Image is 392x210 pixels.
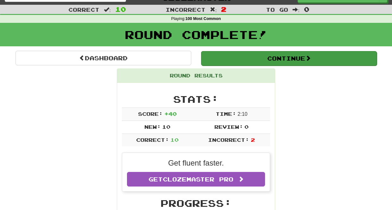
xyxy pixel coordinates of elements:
[293,7,300,12] span: :
[136,137,169,143] span: Correct:
[266,6,288,13] span: To go
[216,111,236,117] span: Time:
[16,51,191,65] a: Dashboard
[201,51,377,66] button: Continue
[166,6,205,13] span: Incorrect
[170,137,179,143] span: 10
[304,5,309,13] span: 0
[127,172,265,187] a: GetClozemaster Pro
[115,5,126,13] span: 10
[104,7,111,12] span: :
[208,137,249,143] span: Incorrect:
[144,124,161,130] span: New:
[127,158,265,168] p: Get fluent faster.
[210,7,217,12] span: :
[185,16,221,21] strong: 100 Most Common
[2,28,390,41] h1: Round Complete!
[221,5,226,13] span: 2
[251,137,255,143] span: 2
[68,6,99,13] span: Correct
[117,69,275,83] div: Round Results
[214,124,243,130] span: Review:
[122,198,270,208] h2: Progress:
[163,176,233,183] span: Clozemaster Pro
[237,111,247,117] span: 2 : 10
[162,124,170,130] span: 10
[122,94,270,104] h2: Stats:
[138,111,163,117] span: Score:
[164,111,177,117] span: + 40
[244,124,249,130] span: 0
